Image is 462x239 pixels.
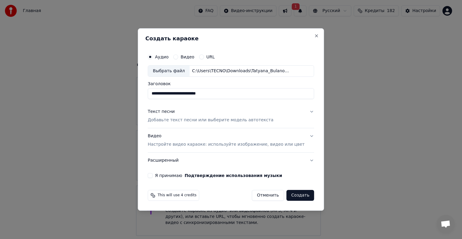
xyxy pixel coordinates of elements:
[180,55,194,59] label: Видео
[148,128,314,152] button: ВидеоНастройте видео караоке: используйте изображение, видео или цвет
[148,104,314,128] button: Текст песниДобавьте текст песни или выберите модель автотекста
[148,66,189,76] div: Выбрать файл
[148,82,314,86] label: Заголовок
[148,153,314,168] button: Расширенный
[155,55,168,59] label: Аудио
[148,141,304,147] p: Настройте видео караоке: используйте изображение, видео или цвет
[185,173,282,178] button: Я принимаю
[189,68,292,74] div: C:\Users\TECNO\Downloads\Tatyana_Bulanova_-_Odin_den_52142395.mp3
[252,190,284,201] button: Отменить
[148,133,304,147] div: Видео
[206,55,215,59] label: URL
[145,36,316,41] h2: Создать караоке
[148,109,175,115] div: Текст песни
[155,173,282,178] label: Я принимаю
[286,190,314,201] button: Создать
[158,193,196,198] span: This will use 4 credits
[148,117,273,123] p: Добавьте текст песни или выберите модель автотекста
